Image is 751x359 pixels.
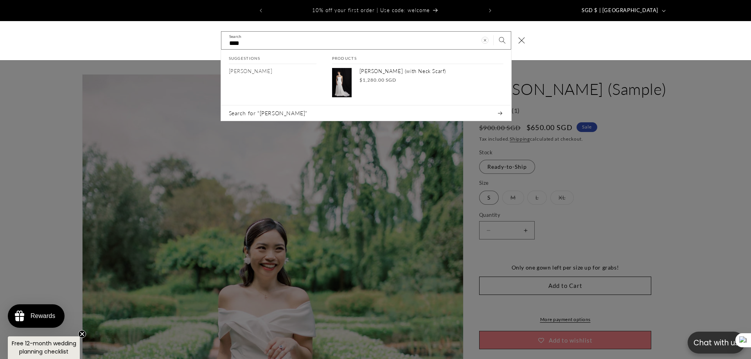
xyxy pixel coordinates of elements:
span: 10% off your first order | Use code: welcome [312,7,430,13]
button: Next announcement [482,3,499,18]
button: SGD $ | [GEOGRAPHIC_DATA] [577,3,669,18]
span: SGD $ | [GEOGRAPHIC_DATA] [582,7,658,14]
h2: Products [332,50,503,64]
span: $1,280.00 SGD [359,77,396,84]
div: Rewards [31,313,55,320]
button: Open chatbox [688,332,745,354]
button: Search [494,32,511,49]
p: [PERSON_NAME] (with Neck Scarf) [359,68,503,75]
button: Close teaser [78,330,86,338]
img: Elsa Strapless Corset A-Line Wedding Dress with Neck Scarf in Crepe & Chiffon | Bone and Grey Bri... [332,68,352,97]
mark: [PERSON_NAME] [229,68,273,74]
a: [PERSON_NAME] (with Neck Scarf) $1,280.00 SGD [324,64,511,101]
p: Chat with us [688,337,745,348]
button: Previous announcement [252,3,269,18]
span: Search for “[PERSON_NAME]” [229,109,308,117]
div: Free 12-month wedding planning checklistClose teaser [8,336,80,359]
button: Clear search term [476,32,494,49]
h2: Suggestions [229,50,316,64]
button: Close [513,32,530,49]
span: Free 12-month wedding planning checklist [12,339,76,355]
p: elsa [229,68,273,75]
a: elsa [221,64,324,79]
